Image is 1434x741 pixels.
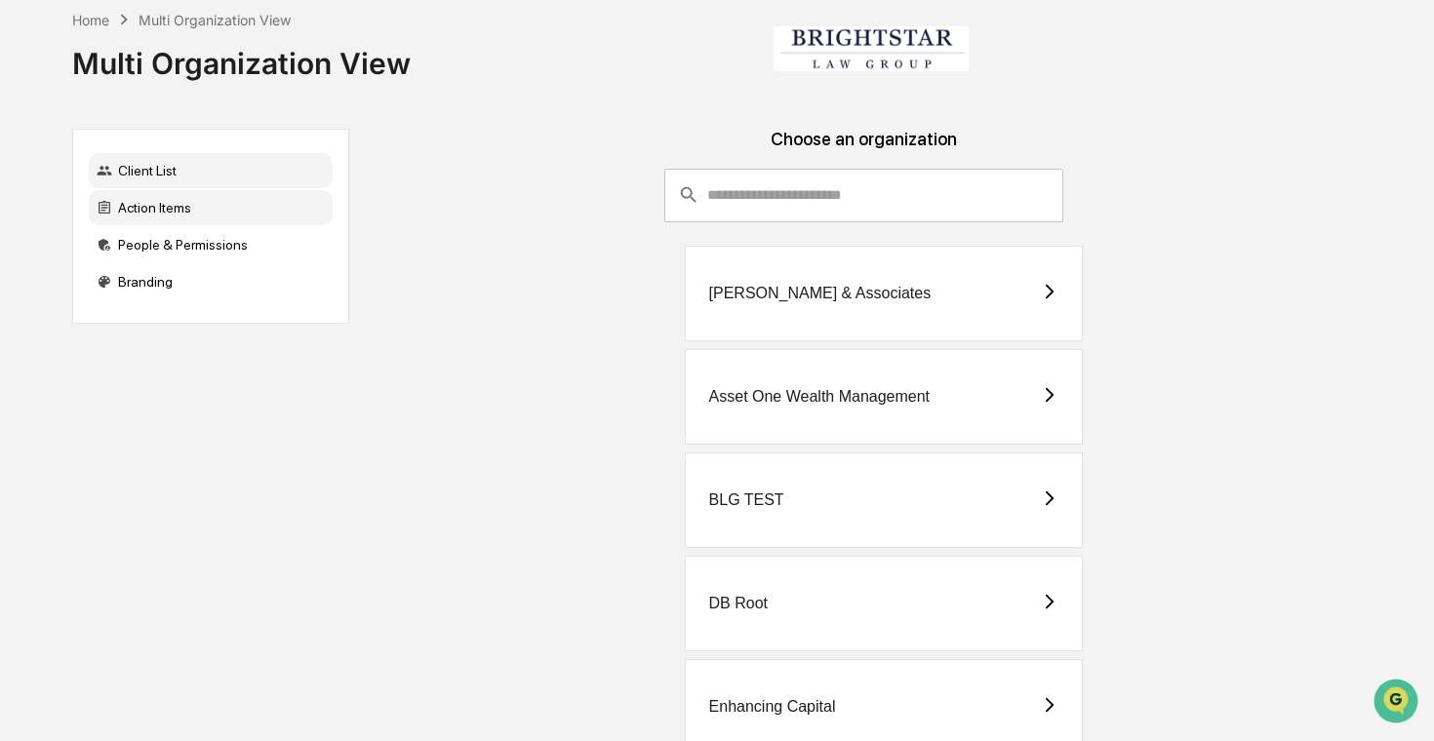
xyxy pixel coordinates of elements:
div: Start new chat [88,149,320,169]
div: 🗄️ [141,401,157,416]
div: Choose an organization [365,129,1363,169]
div: Multi Organization View [72,30,411,81]
img: Brightstar Law Group [774,26,969,71]
a: 🗄️Attestations [134,391,250,426]
div: We're available if you need us! [88,169,268,184]
span: Pylon [194,484,236,498]
div: BLG TEST [709,491,784,509]
iframe: Open customer support [1372,677,1424,729]
div: Home [72,12,109,28]
span: [DATE] [173,318,213,333]
div: Asset One Wealth Management [709,388,931,406]
div: Multi Organization View [139,12,291,28]
a: 🖐️Preclearance [12,391,134,426]
div: DB Root [709,595,768,612]
div: consultant-dashboard__filter-organizations-search-bar [664,169,1063,221]
img: Cece Ferraez [20,247,51,278]
span: [DATE] [173,265,213,281]
div: Branding [89,264,333,299]
div: Past conversations [20,216,131,232]
span: Preclearance [39,399,126,418]
p: How can we help? [20,41,355,72]
div: Enhancing Capital [709,698,836,716]
a: 🔎Data Lookup [12,428,131,463]
button: See all [302,213,355,236]
span: • [162,265,169,281]
div: Action Items [89,190,333,225]
span: Attestations [161,399,242,418]
div: 🖐️ [20,401,35,416]
span: [PERSON_NAME] [60,318,158,333]
img: 1751574470498-79e402a7-3db9-40a0-906f-966fe37d0ed6 [41,149,76,184]
img: 1746055101610-c473b297-6a78-478c-a979-82029cc54cd1 [20,149,55,184]
span: Data Lookup [39,436,123,455]
div: 🔎 [20,438,35,453]
a: Powered byPylon [138,483,236,498]
img: Cece Ferraez [20,299,51,331]
div: Client List [89,153,333,188]
div: People & Permissions [89,227,333,262]
button: Start new chat [332,155,355,178]
span: [PERSON_NAME] [60,265,158,281]
div: [PERSON_NAME] & Associates [709,285,932,302]
span: • [162,318,169,333]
